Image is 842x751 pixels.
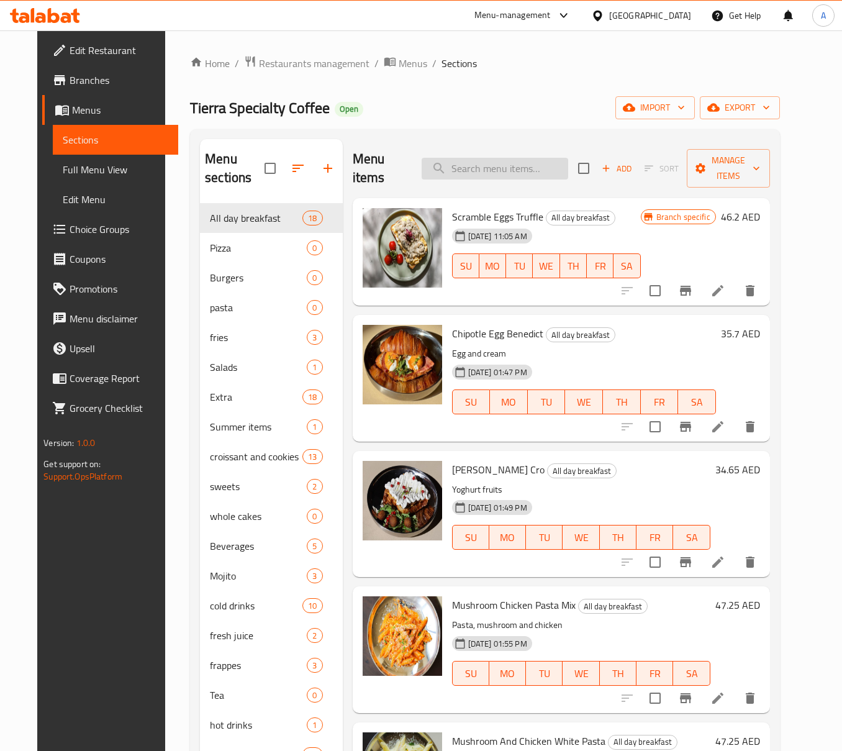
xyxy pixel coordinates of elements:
[307,481,322,493] span: 2
[560,253,587,278] button: TH
[307,660,322,671] span: 3
[592,257,609,275] span: FR
[307,628,322,643] div: items
[735,547,765,577] button: delete
[70,73,168,88] span: Branches
[42,393,178,423] a: Grocery Checklist
[190,94,330,122] span: Tierra Specialty Coffee
[210,628,307,643] div: fresh juice
[463,366,532,378] span: [DATE] 01:47 PM
[70,222,168,237] span: Choice Groups
[72,102,168,117] span: Menus
[307,419,322,434] div: items
[700,96,780,119] button: export
[210,479,307,494] div: sweets
[210,717,307,732] span: hot drinks
[210,389,302,404] span: Extra
[302,449,322,464] div: items
[642,278,668,304] span: Select to update
[70,43,168,58] span: Edit Restaurant
[735,412,765,442] button: delete
[210,688,307,703] span: Tea
[568,529,594,547] span: WE
[303,391,322,403] span: 18
[63,162,168,177] span: Full Menu View
[636,661,673,686] button: FR
[479,253,506,278] button: MO
[474,8,551,23] div: Menu-management
[307,690,322,701] span: 0
[563,525,599,550] button: WE
[42,334,178,363] a: Upsell
[42,363,178,393] a: Coverage Report
[489,661,526,686] button: MO
[210,360,307,375] div: Salads
[259,56,369,71] span: Restaurants management
[210,330,307,345] div: fries
[303,451,322,463] span: 13
[363,596,442,676] img: Mushroom Chicken Pasta Mix
[307,540,322,552] span: 5
[533,393,561,411] span: TU
[244,55,369,71] a: Restaurants management
[210,539,307,553] span: Beverages
[70,311,168,326] span: Menu disclaimer
[600,162,633,176] span: Add
[210,509,307,524] span: whole cakes
[641,389,679,414] button: FR
[533,253,559,278] button: WE
[307,570,322,582] span: 3
[484,257,501,275] span: MO
[531,665,558,683] span: TU
[70,371,168,386] span: Coverage Report
[210,240,307,255] div: Pizza
[546,211,615,225] div: All day breakfast
[642,414,668,440] span: Select to update
[678,389,716,414] button: SA
[200,621,342,650] div: fresh juice2
[642,685,668,711] span: Select to update
[641,665,668,683] span: FR
[687,149,770,188] button: Manage items
[210,300,307,315] span: pasta
[452,617,710,633] p: Pasta, mushroom and chicken
[646,393,674,411] span: FR
[363,461,442,540] img: Labneh Zaatar Cro
[432,56,437,71] li: /
[200,263,342,293] div: Burgers0
[452,596,576,614] span: Mushroom Chicken Pasta Mix
[547,463,617,478] div: All day breakfast
[603,389,641,414] button: TH
[307,421,322,433] span: 1
[210,658,307,673] span: frappes
[384,55,427,71] a: Menus
[307,272,322,284] span: 0
[335,102,363,117] div: Open
[618,257,635,275] span: SA
[605,665,631,683] span: TH
[538,257,555,275] span: WE
[511,257,528,275] span: TU
[452,389,491,414] button: SU
[452,525,489,550] button: SU
[671,547,700,577] button: Branch-specific-item
[600,661,636,686] button: TH
[636,159,687,178] span: Select section first
[642,549,668,575] span: Select to update
[302,211,322,225] div: items
[458,257,474,275] span: SU
[63,132,168,147] span: Sections
[710,419,725,434] a: Edit menu item
[307,688,322,703] div: items
[190,56,230,71] a: Home
[528,389,566,414] button: TU
[210,568,307,583] div: Mojito
[43,456,101,472] span: Get support on:
[307,242,322,254] span: 0
[313,153,343,183] button: Add section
